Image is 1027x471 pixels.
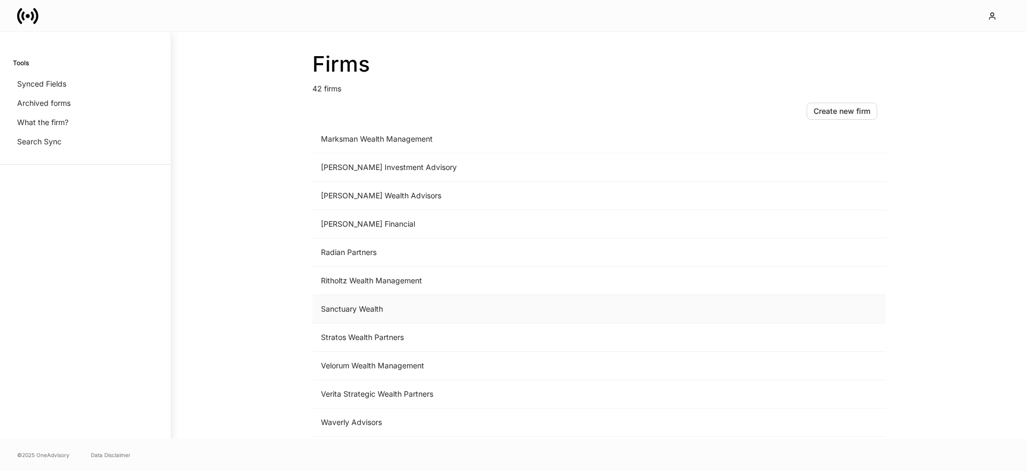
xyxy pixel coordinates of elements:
[17,117,68,128] p: What the firm?
[312,408,708,437] td: Waverly Advisors
[807,103,877,120] button: Create new firm
[312,295,708,323] td: Sanctuary Wealth
[17,98,71,109] p: Archived forms
[91,451,131,459] a: Data Disclaimer
[312,267,708,295] td: Ritholtz Wealth Management
[13,132,158,151] a: Search Sync
[312,352,708,380] td: Velorum Wealth Management
[312,51,886,77] h2: Firms
[312,182,708,210] td: [PERSON_NAME] Wealth Advisors
[312,323,708,352] td: Stratos Wealth Partners
[17,79,66,89] p: Synced Fields
[13,94,158,113] a: Archived forms
[13,113,158,132] a: What the firm?
[312,153,708,182] td: [PERSON_NAME] Investment Advisory
[312,77,886,94] p: 42 firms
[17,451,70,459] span: © 2025 OneAdvisory
[814,107,870,115] div: Create new firm
[17,136,62,147] p: Search Sync
[312,238,708,267] td: Radian Partners
[312,380,708,408] td: Verita Strategic Wealth Partners
[13,74,158,94] a: Synced Fields
[312,437,708,465] td: XYPN Sapphire
[312,210,708,238] td: [PERSON_NAME] Financial
[13,58,29,68] h6: Tools
[312,125,708,153] td: Marksman Wealth Management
